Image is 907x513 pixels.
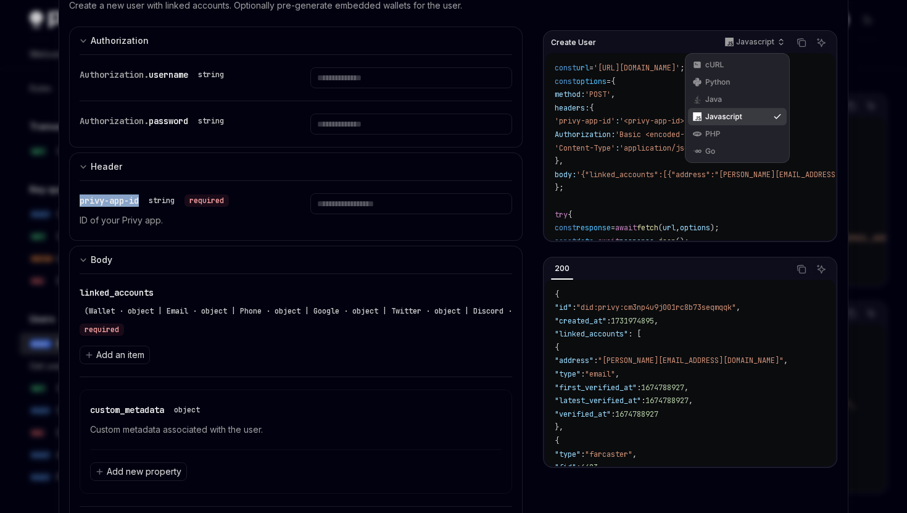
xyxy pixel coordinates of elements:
span: }, [555,156,563,166]
span: (); [676,236,689,246]
span: Add new property [107,465,181,478]
span: "fid" [555,462,576,472]
span: const [555,77,576,86]
span: 4423 [581,462,598,472]
span: , [598,462,602,472]
span: ( [658,223,663,233]
span: : [581,369,585,379]
span: "latest_verified_at" [555,396,641,406]
div: required [80,323,124,336]
button: Copy the contents from the code block [793,261,810,277]
span: , [676,223,680,233]
span: { [555,343,559,352]
span: try [555,210,568,220]
span: await [615,223,637,233]
span: headers: [555,103,589,113]
span: custom_metadata [90,404,164,415]
span: "farcaster" [585,449,632,459]
p: ID of your Privy app. [80,213,281,228]
span: "did:privy:cm3np4u9j001rc8b73seqmqqk" [576,302,736,312]
div: required [184,194,229,207]
span: 'application/json' [619,143,697,153]
span: ); [710,223,719,233]
span: = [589,63,594,73]
span: const [555,223,576,233]
span: "linked_accounts" [555,329,628,339]
span: "type" [555,369,581,379]
span: "id" [555,302,572,312]
div: Body [91,252,112,267]
button: Copy the contents from the code block [793,35,810,51]
span: , [654,316,658,326]
div: Java [705,94,769,104]
div: 200 [551,261,573,276]
span: Create User [551,38,596,48]
span: "address" [555,356,594,365]
button: Ask AI [813,261,829,277]
span: { [568,210,572,220]
span: . [654,236,658,246]
div: Header [91,159,122,174]
div: Authorization [91,33,149,48]
span: "[PERSON_NAME][EMAIL_ADDRESS][DOMAIN_NAME]" [598,356,784,365]
div: Javascript [685,53,790,163]
span: json [658,236,676,246]
div: Javascript [705,112,769,122]
span: : [641,396,645,406]
span: : [576,462,581,472]
input: Enter privy-app-id [310,193,511,214]
span: , [684,383,689,393]
button: Add an item [80,346,150,364]
span: const [555,236,576,246]
span: linked_accounts [80,287,154,298]
span: , [615,369,619,379]
span: 1674788927 [645,396,689,406]
span: , [611,90,615,99]
span: const [555,63,576,73]
span: response [619,236,654,246]
span: : [611,409,615,419]
span: = [594,236,598,246]
span: { [555,436,559,446]
div: linked_accounts [80,286,512,336]
span: options [680,223,710,233]
span: '<privy-app-id>' [619,116,689,126]
div: Authorization.password [80,114,229,128]
p: Custom metadata associated with the user. [90,422,502,437]
span: 'POST' [585,90,611,99]
button: Add new property [90,462,187,481]
span: { [611,77,615,86]
div: Python [705,77,769,87]
span: 1731974895 [611,316,654,326]
span: "first_verified_at" [555,383,637,393]
span: privy-app-id [80,195,139,206]
div: Authorization.username [80,67,229,82]
span: = [607,77,611,86]
button: Expand input section [69,246,523,273]
div: custom_metadata [90,402,205,417]
span: 'privy-app-id' [555,116,615,126]
span: }, [555,422,563,432]
span: options [576,77,607,86]
p: Javascript [736,37,774,47]
span: , [689,396,693,406]
span: "created_at" [555,316,607,326]
span: data [576,236,594,246]
span: '[URL][DOMAIN_NAME]' [594,63,680,73]
span: url [576,63,589,73]
span: "verified_at" [555,409,611,419]
span: { [555,290,559,299]
span: Authorization: [555,130,615,140]
span: { [589,103,594,113]
span: : [637,383,641,393]
span: ; [680,63,684,73]
span: = [611,223,615,233]
span: username [149,69,188,80]
span: Authorization. [80,69,149,80]
input: Enter password [310,114,511,135]
span: : [572,302,576,312]
span: , [784,356,788,365]
span: : [594,356,598,365]
div: PHP [705,129,769,139]
button: Ask AI [813,35,829,51]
